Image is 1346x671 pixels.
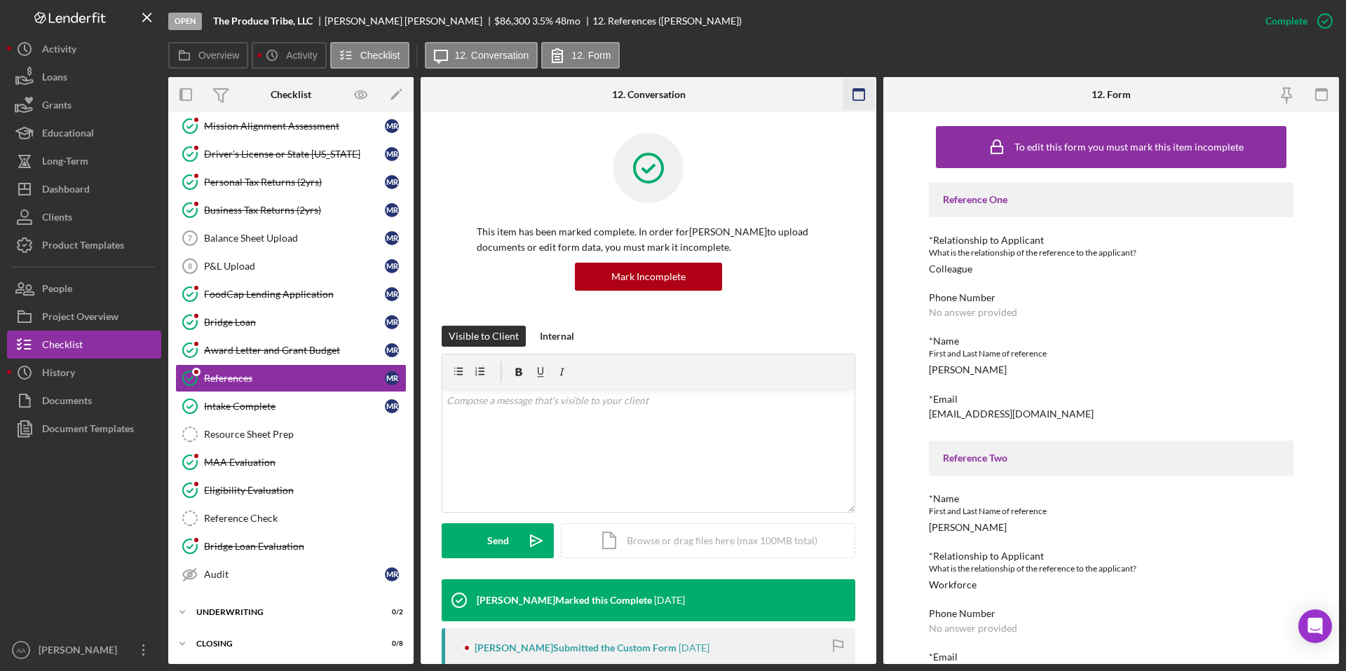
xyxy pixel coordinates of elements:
[929,394,1293,405] div: *Email
[378,639,403,648] div: 0 / 8
[442,523,554,558] button: Send
[1014,141,1244,153] div: To edit this form you must mark this item incomplete
[42,303,118,334] div: Project Overview
[7,415,161,443] a: Document Templates
[533,326,581,347] button: Internal
[252,42,326,69] button: Activity
[42,35,76,67] div: Activity
[204,345,385,356] div: Award Letter and Grant Budget
[175,504,407,532] a: Reference Check
[385,175,399,189] div: M R
[175,308,407,336] a: Bridge LoanMR
[929,307,1017,318] div: No answer provided
[7,203,161,231] button: Clients
[929,651,1293,663] div: *Email
[1092,89,1131,100] div: 12. Form
[7,331,161,359] button: Checklist
[35,636,126,667] div: [PERSON_NAME]
[487,523,509,558] div: Send
[7,175,161,203] button: Dashboard
[175,280,407,308] a: FoodCap Lending ApplicationMR
[204,261,385,272] div: P&L Upload
[213,15,313,27] b: The Produce Tribe, LLC
[929,522,1007,533] div: [PERSON_NAME]
[204,148,385,160] div: Driver's License or State [US_STATE]
[943,452,1279,464] div: Reference Two
[204,513,406,524] div: Reference Check
[929,493,1293,504] div: *Name
[385,399,399,413] div: M R
[42,359,75,390] div: History
[1298,609,1332,643] div: Open Intercom Messenger
[204,485,406,496] div: Eligibility Evaluation
[943,194,1279,205] div: Reference One
[42,275,72,306] div: People
[42,147,88,179] div: Long-Term
[7,303,161,331] button: Project Overview
[475,642,677,653] div: [PERSON_NAME] Submitted the Custom Form
[196,639,368,648] div: Closing
[204,177,385,188] div: Personal Tax Returns (2yrs)
[204,373,385,384] div: References
[175,364,407,392] a: ReferencesMR
[204,120,385,132] div: Mission Alignment Assessment
[204,401,385,412] div: Intake Complete
[477,595,652,606] div: [PERSON_NAME] Marked this Complete
[17,646,26,654] text: AA
[612,89,686,100] div: 12. Conversation
[175,560,407,588] a: AuditMR
[449,326,519,347] div: Visible to Client
[7,91,161,119] button: Grants
[42,331,83,362] div: Checklist
[540,326,574,347] div: Internal
[42,387,92,418] div: Documents
[929,579,977,590] div: Workforce
[929,364,1007,375] div: [PERSON_NAME]
[204,541,406,552] div: Bridge Loan Evaluation
[175,224,407,252] a: 7Balance Sheet UploadMR
[929,335,1293,347] div: *Name
[271,89,311,100] div: Checklist
[7,231,161,259] button: Product Templates
[7,387,161,415] button: Documents
[929,408,1094,420] div: [EMAIL_ADDRESS][DOMAIN_NAME]
[42,63,67,95] div: Loans
[385,147,399,161] div: M R
[654,595,685,606] time: 2025-09-17 13:18
[385,119,399,133] div: M R
[360,50,400,61] label: Checklist
[455,50,529,61] label: 12. Conversation
[7,63,161,91] button: Loans
[7,275,161,303] button: People
[7,359,161,387] button: History
[929,551,1293,562] div: *Relationship to Applicant
[168,42,248,69] button: Overview
[175,196,407,224] a: Business Tax Returns (2yrs)MR
[929,263,972,275] div: Colleague
[385,231,399,245] div: M R
[168,13,202,30] div: Open
[325,15,494,27] div: [PERSON_NAME] [PERSON_NAME]
[385,343,399,357] div: M R
[188,234,192,242] tspan: 7
[1251,7,1339,35] button: Complete
[929,608,1293,619] div: Phone Number
[204,429,406,440] div: Resource Sheet Prep
[175,140,407,168] a: Driver's License or State [US_STATE]MR
[611,263,686,291] div: Mark Incomplete
[204,317,385,328] div: Bridge Loan
[175,392,407,420] a: Intake CompleteMR
[42,231,124,263] div: Product Templates
[42,91,72,123] div: Grants
[188,262,192,270] tspan: 8
[204,289,385,300] div: FoodCap Lending Application
[555,15,580,27] div: 48 mo
[385,203,399,217] div: M R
